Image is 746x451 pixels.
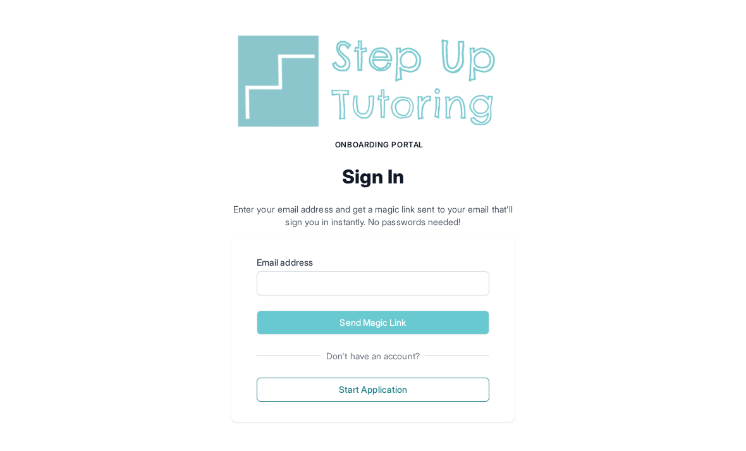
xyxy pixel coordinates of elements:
p: Enter your email address and get a magic link sent to your email that'll sign you in instantly. N... [231,203,515,228]
span: Don't have an account? [321,350,425,362]
label: Email address [257,256,489,269]
button: Start Application [257,378,489,402]
img: Step Up Tutoring horizontal logo [231,30,515,132]
h2: Sign In [231,165,515,188]
h1: Onboarding Portal [244,140,515,150]
button: Send Magic Link [257,311,489,335]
